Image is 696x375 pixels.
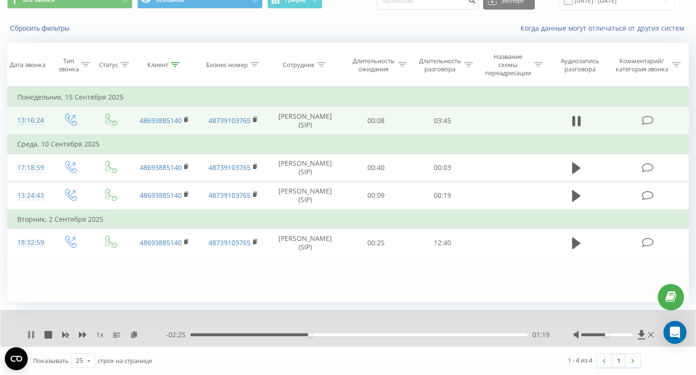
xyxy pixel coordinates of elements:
td: [PERSON_NAME] (SIP) [268,182,342,210]
div: 25 [76,356,83,365]
a: 48739103765 [209,116,251,125]
div: Accessibility label [308,333,312,337]
div: Сотрудник [283,61,315,69]
td: Понедельник, 15 Сентября 2025 [8,88,689,107]
div: Название схемы переадресации [484,53,531,77]
div: Клиент [147,61,168,69]
div: Статус [99,61,118,69]
td: 00:08 [342,107,409,135]
div: Accessibility label [605,333,609,337]
td: 00:19 [409,182,475,210]
td: 00:40 [342,154,409,182]
td: 00:03 [409,154,475,182]
button: Open CMP widget [5,347,28,370]
a: 48693885140 [140,191,182,200]
td: [PERSON_NAME] (SIP) [268,107,342,135]
div: Аудиозапись разговора [553,57,607,73]
div: 1 - 4 из 4 [568,355,592,365]
div: 13:16:24 [17,111,40,130]
a: Когда данные могут отличаться от других систем [520,23,689,33]
span: 1 x [96,330,103,340]
div: Комментарий/категория звонка [614,57,670,73]
div: Дата звонка [10,61,45,69]
div: 18:32:59 [17,233,40,252]
div: Тип звонка [58,57,79,73]
span: строк на странице [98,356,152,365]
div: 13:24:43 [17,186,40,205]
td: 00:09 [342,182,409,210]
a: 48739103765 [209,238,251,247]
span: Показывать [33,356,69,365]
div: Длительность разговора [418,57,462,73]
a: 1 [611,354,626,367]
td: [PERSON_NAME] (SIP) [268,154,342,182]
div: Бизнес номер [206,61,248,69]
a: 48739103765 [209,191,251,200]
a: 48693885140 [140,163,182,172]
td: Вторник, 2 Сентября 2025 [8,210,689,229]
td: 03:45 [409,107,475,135]
div: Open Intercom Messenger [663,321,686,344]
td: 12:40 [409,229,475,257]
a: 48693885140 [140,238,182,247]
div: Длительность ожидания [351,57,396,73]
span: 01:19 [532,330,550,340]
td: 00:25 [342,229,409,257]
td: [PERSON_NAME] (SIP) [268,229,342,257]
a: 48739103765 [209,163,251,172]
div: 17:18:59 [17,159,40,177]
a: 48693885140 [140,116,182,125]
td: Среда, 10 Сентября 2025 [8,135,689,154]
button: Сбросить фильтры [7,24,74,33]
span: - 02:25 [166,330,190,340]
